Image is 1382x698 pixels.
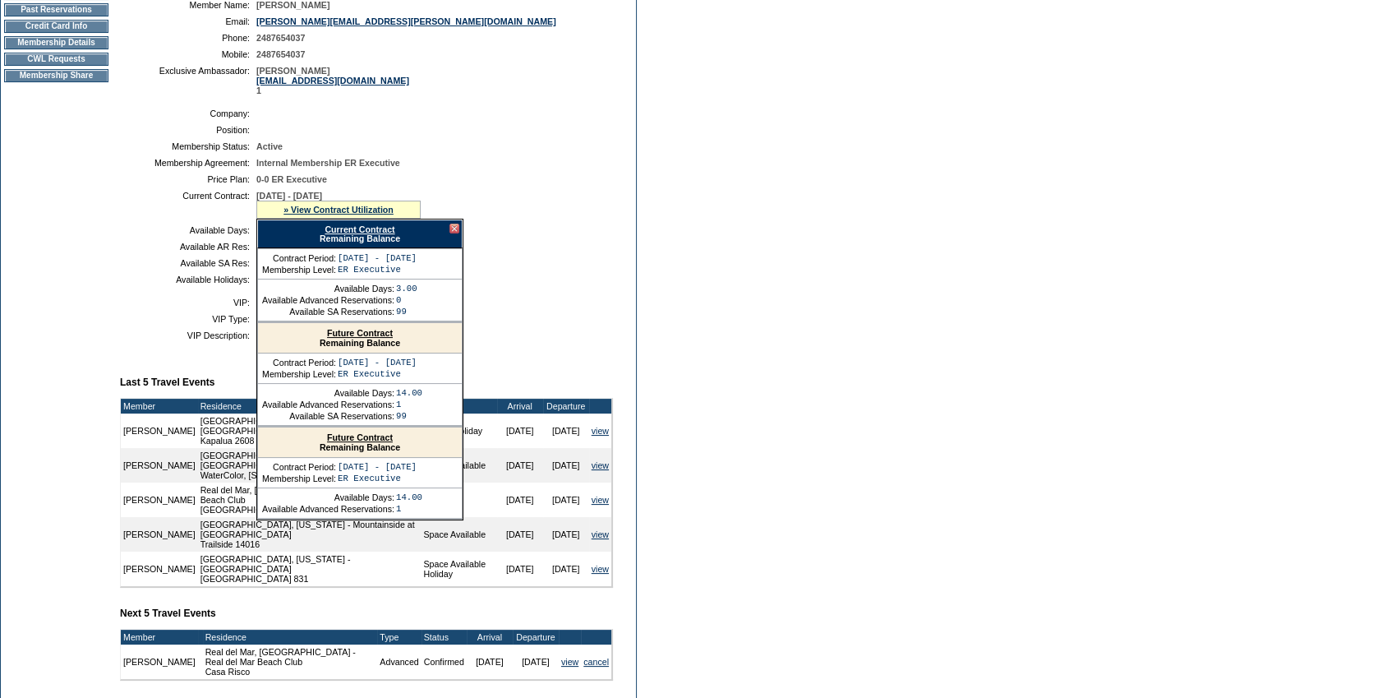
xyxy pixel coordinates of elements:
td: [DATE] [497,552,543,586]
td: [GEOGRAPHIC_DATA], [US_STATE] - [GEOGRAPHIC_DATA], [US_STATE] WaterColor, [STREET_ADDRESS] [198,448,422,483]
td: [PERSON_NAME] [121,414,198,448]
td: Credit Card Info [4,20,108,33]
td: 0 [396,295,417,305]
td: Available Advanced Reservations: [262,295,394,305]
td: Contract Period: [262,462,336,472]
span: [PERSON_NAME] 1 [256,66,409,95]
td: ER Executive [338,369,417,379]
td: [PERSON_NAME] [121,645,198,679]
td: [DATE] [543,414,589,448]
td: 14.00 [396,492,422,502]
a: Current Contract [325,224,394,234]
td: 3.00 [396,284,417,294]
td: [GEOGRAPHIC_DATA], [US_STATE] - Montage [GEOGRAPHIC_DATA] Kapalua 2608 [198,414,422,448]
td: [GEOGRAPHIC_DATA], [US_STATE] - [GEOGRAPHIC_DATA] [GEOGRAPHIC_DATA] 831 [198,552,422,586]
td: ER Executive [338,474,417,483]
td: Available Advanced Reservations: [262,400,394,409]
a: view [592,495,609,505]
td: [DATE] [513,645,559,679]
td: Membership Level: [262,369,336,379]
a: [EMAIL_ADDRESS][DOMAIN_NAME] [256,76,409,86]
td: [PERSON_NAME] [121,552,198,586]
a: » View Contract Utilization [283,205,394,215]
td: Residence [198,399,422,414]
span: 2487654037 [256,33,305,43]
td: Membership Level: [262,474,336,483]
td: Membership Level: [262,265,336,275]
td: 1 [396,400,422,409]
a: cancel [583,657,609,667]
td: Price Plan: [127,174,250,184]
a: Future Contract [327,328,393,338]
a: view [592,460,609,470]
a: [PERSON_NAME][EMAIL_ADDRESS][PERSON_NAME][DOMAIN_NAME] [256,16,556,26]
div: Remaining Balance [258,323,462,354]
span: 2487654037 [256,49,305,59]
td: 99 [396,307,417,317]
td: VIP Description: [127,331,250,340]
td: Past Reservations [4,3,108,16]
span: [DATE] - [DATE] [256,191,322,201]
td: Available Days: [262,388,394,398]
td: Available Holidays: [127,275,250,284]
td: [DATE] [543,517,589,552]
td: Contract Period: [262,358,336,367]
a: view [561,657,578,667]
td: Member [121,399,198,414]
td: ER Executive [338,265,417,275]
td: [DATE] - [DATE] [338,358,417,367]
b: Next 5 Travel Events [120,608,216,619]
span: 0-0 ER Executive [256,174,327,184]
td: [GEOGRAPHIC_DATA], [US_STATE] - Mountainside at [GEOGRAPHIC_DATA] Trailside 14016 [198,517,422,552]
td: Space Available Holiday [421,552,496,586]
td: Real del Mar, [GEOGRAPHIC_DATA] - Real del Mar Beach Club Casa Risco [203,645,378,679]
div: Remaining Balance [258,428,462,458]
td: [DATE] - [DATE] [338,462,417,472]
td: Real del Mar, [GEOGRAPHIC_DATA] - Real del Mar Beach Club [GEOGRAPHIC_DATA] [198,483,422,517]
td: Available SA Res: [127,258,250,268]
td: Company: [127,109,250,118]
span: Active [256,141,283,151]
td: 1 [396,504,422,514]
td: Contract Period: [262,253,336,263]
td: Available Advanced Reservations: [262,504,394,514]
td: [DATE] [467,645,513,679]
td: Residence [203,630,378,645]
b: Last 5 Travel Events [120,377,214,388]
td: Mobile: [127,49,250,59]
td: [DATE] [497,483,543,517]
td: Membership Status: [127,141,250,151]
td: Available Days: [262,284,394,294]
td: Membership Agreement: [127,158,250,168]
td: Membership Details [4,36,108,49]
td: Position: [127,125,250,135]
td: Member [121,630,198,645]
td: Available SA Reservations: [262,307,394,317]
td: [PERSON_NAME] [121,517,198,552]
td: Available Days: [127,225,250,235]
td: 14.00 [396,388,422,398]
td: Arrival [497,399,543,414]
td: Advanced [377,645,421,679]
td: Membership Share [4,69,108,82]
td: [PERSON_NAME] [121,448,198,483]
td: Phone: [127,33,250,43]
td: CWL Requests [4,53,108,66]
td: 99 [396,411,422,421]
td: Available AR Res: [127,242,250,252]
td: [PERSON_NAME] [121,483,198,517]
td: Departure [543,399,589,414]
td: [DATE] [497,517,543,552]
td: [DATE] [543,448,589,483]
td: VIP: [127,298,250,307]
td: Confirmed [422,645,467,679]
td: [DATE] - [DATE] [338,253,417,263]
a: Future Contract [327,432,393,442]
td: [DATE] [543,552,589,586]
td: Current Contract: [127,191,250,219]
td: Exclusive Ambassador: [127,66,250,95]
td: [DATE] [543,483,589,517]
td: Available Days: [262,492,394,502]
span: Internal Membership ER Executive [256,158,400,168]
td: [DATE] [497,448,543,483]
